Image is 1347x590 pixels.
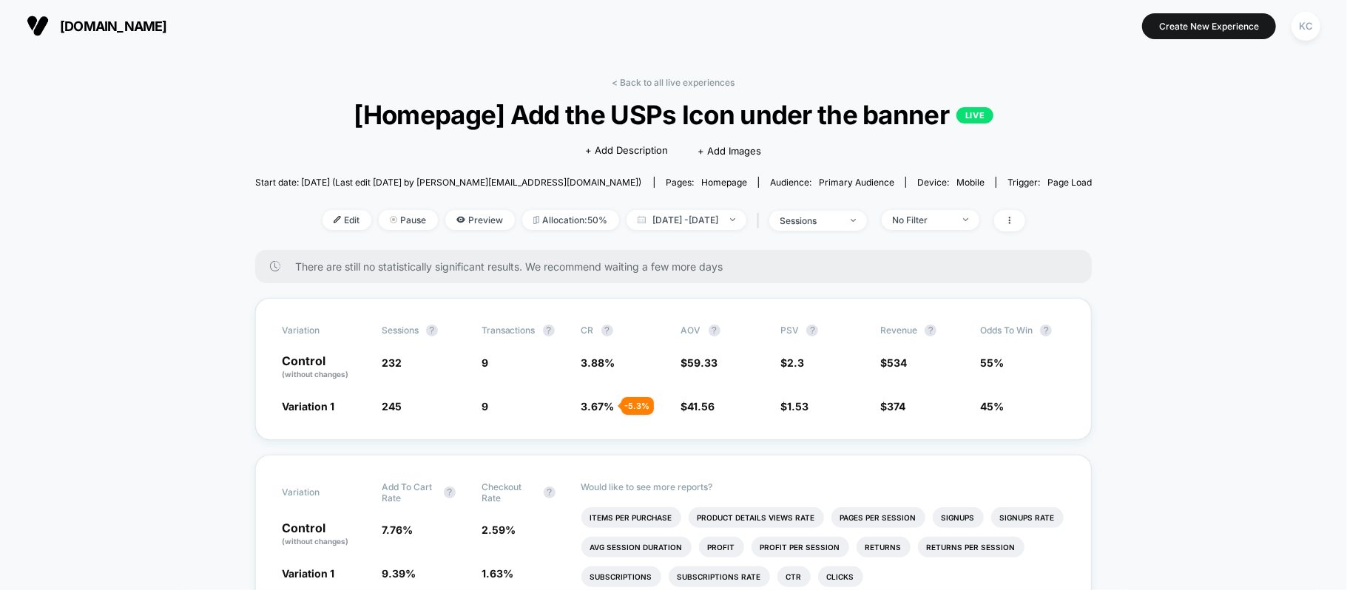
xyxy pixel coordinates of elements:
[22,14,172,38] button: [DOMAIN_NAME]
[282,370,348,379] span: (without changes)
[905,177,996,188] span: Device:
[601,325,613,336] button: ?
[297,99,1050,130] span: [Homepage] Add the USPs Icon under the banner
[522,210,619,230] span: Allocation: 50%
[1007,177,1092,188] div: Trigger:
[482,567,513,580] span: 1.63 %
[382,325,419,336] span: Sessions
[390,216,397,223] img: end
[581,537,692,557] li: Avg Session Duration
[699,537,744,557] li: Profit
[482,523,516,536] span: 2.59 %
[770,177,894,188] div: Audience:
[956,107,993,123] p: LIVE
[581,481,1066,492] p: Would like to see more reports?
[1047,177,1092,188] span: Page Load
[880,325,917,336] span: Revenue
[963,218,968,221] img: end
[1292,12,1320,41] div: KC
[831,507,925,528] li: Pages Per Session
[681,325,701,336] span: AOV
[282,481,363,503] span: Variation
[544,486,556,498] button: ?
[752,537,849,557] li: Profit Per Session
[282,355,367,380] p: Control
[880,400,905,413] span: $
[533,216,539,224] img: rebalance
[482,481,536,503] span: Checkout Rate
[382,567,416,580] span: 9.39 %
[1142,13,1276,39] button: Create New Experience
[689,507,824,528] li: Product Details Views Rate
[543,325,555,336] button: ?
[334,216,341,223] img: edit
[980,400,1004,413] span: 45%
[482,356,488,369] span: 9
[621,397,654,415] div: - 5.3 %
[780,215,840,226] div: sessions
[581,507,681,528] li: Items Per Purchase
[282,537,348,546] span: (without changes)
[701,177,747,188] span: homepage
[681,356,718,369] span: $
[887,400,905,413] span: 374
[255,177,641,188] span: Start date: [DATE] (Last edit [DATE] by [PERSON_NAME][EMAIL_ADDRESS][DOMAIN_NAME])
[709,325,720,336] button: ?
[851,219,856,222] img: end
[980,356,1004,369] span: 55%
[777,566,811,587] li: Ctr
[581,400,615,413] span: 3.67 %
[282,522,367,547] p: Control
[581,325,594,336] span: CR
[581,356,615,369] span: 3.88 %
[980,325,1061,336] span: Odds to Win
[780,356,804,369] span: $
[282,325,363,336] span: Variation
[780,325,799,336] span: PSV
[382,523,413,536] span: 7.76 %
[282,567,334,580] span: Variation 1
[806,325,818,336] button: ?
[956,177,985,188] span: mobile
[482,325,536,336] span: Transactions
[585,143,668,158] span: + Add Description
[730,218,735,221] img: end
[787,400,808,413] span: 1.53
[698,145,761,157] span: + Add Images
[688,400,715,413] span: 41.56
[1040,325,1052,336] button: ?
[379,210,438,230] span: Pause
[382,356,402,369] span: 232
[933,507,984,528] li: Signups
[669,566,770,587] li: Subscriptions Rate
[688,356,718,369] span: 59.33
[638,216,646,223] img: calendar
[819,177,894,188] span: Primary Audience
[444,486,456,498] button: ?
[925,325,936,336] button: ?
[295,260,1063,273] span: There are still no statistically significant results. We recommend waiting a few more days
[482,400,488,413] span: 9
[857,537,911,557] li: Returns
[787,356,804,369] span: 2.3
[918,537,1024,557] li: Returns Per Session
[880,356,907,369] span: $
[382,400,402,413] span: 245
[581,566,661,587] li: Subscriptions
[282,400,334,413] span: Variation 1
[818,566,863,587] li: Clicks
[426,325,438,336] button: ?
[612,77,735,88] a: < Back to all live experiences
[382,481,436,503] span: Add To Cart Rate
[681,400,715,413] span: $
[780,400,808,413] span: $
[445,210,515,230] span: Preview
[27,15,49,37] img: Visually logo
[1287,11,1325,41] button: KC
[887,356,907,369] span: 534
[754,210,769,231] span: |
[323,210,371,230] span: Edit
[60,18,167,34] span: [DOMAIN_NAME]
[627,210,746,230] span: [DATE] - [DATE]
[991,507,1064,528] li: Signups Rate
